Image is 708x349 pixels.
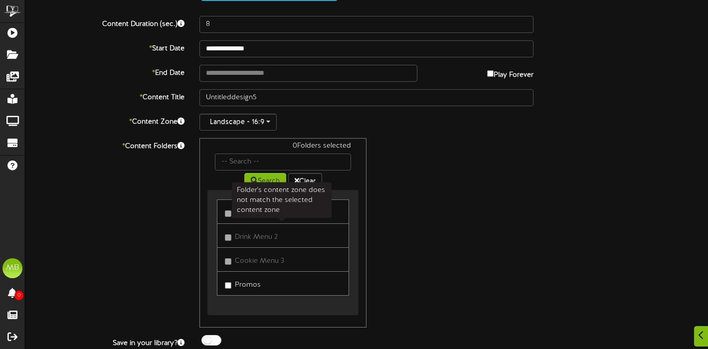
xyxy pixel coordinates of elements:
[225,234,231,241] input: Drink Menu 2
[487,70,494,77] input: Play Forever
[17,114,192,127] label: Content Zone
[207,141,358,154] div: 0 Folders selected
[17,138,192,152] label: Content Folders
[2,258,22,278] div: MB
[17,335,192,349] label: Save in your library?
[235,257,284,265] span: Cookie Menu 3
[199,89,533,106] input: Title of this Content
[225,210,231,217] input: Drink Menu 1
[225,277,261,290] label: Promos
[225,258,231,265] input: Cookie Menu 3
[17,16,192,29] label: Content Duration (sec.)
[225,282,231,289] input: Promos
[14,291,23,300] span: 0
[17,65,192,78] label: End Date
[487,65,533,80] label: Play Forever
[235,209,277,217] span: Drink Menu 1
[244,173,286,190] button: Search
[17,89,192,103] label: Content Title
[215,154,351,171] input: -- Search --
[235,233,278,241] span: Drink Menu 2
[199,114,277,131] button: Landscape - 16:9
[17,40,192,54] label: Start Date
[288,173,322,190] button: Clear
